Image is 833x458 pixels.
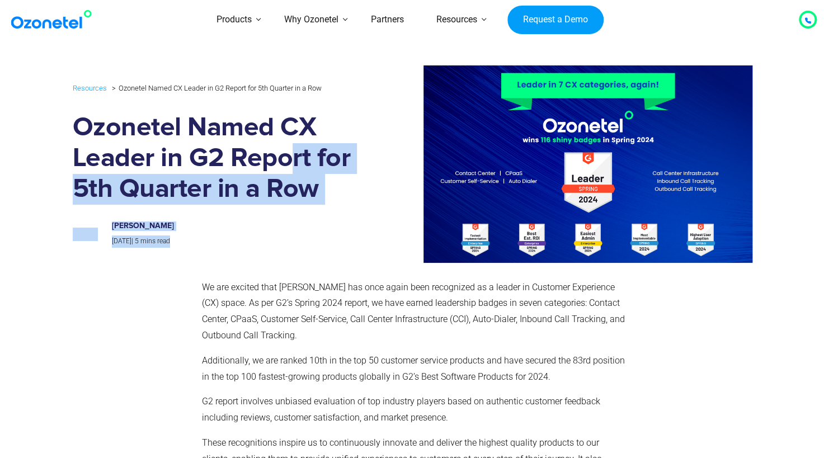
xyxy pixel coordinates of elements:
img: Ozonetel Named CX Leader in G2’s Spring 2024 Report [368,65,752,263]
h6: [PERSON_NAME] [112,221,348,231]
span: mins read [140,237,170,245]
span: Additionally, we are ranked 10th in the top 50 customer service products and have secured the 83r... [202,355,625,382]
span: 5 [135,237,139,245]
span: [DATE] [112,237,131,245]
li: Ozonetel Named CX Leader in G2 Report for 5th Quarter in a Row [109,81,322,95]
span: We are excited that [PERSON_NAME] has once again been recognized as a leader in Customer Experien... [202,282,625,341]
a: Resources [73,82,107,95]
a: Request a Demo [507,6,603,35]
p: | [112,235,348,248]
span: G2 report involves unbiased evaluation of top industry players based on authentic customer feedba... [202,396,600,423]
h1: Ozonetel Named CX Leader in G2 Report for 5th Quarter in a Row [73,112,360,205]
